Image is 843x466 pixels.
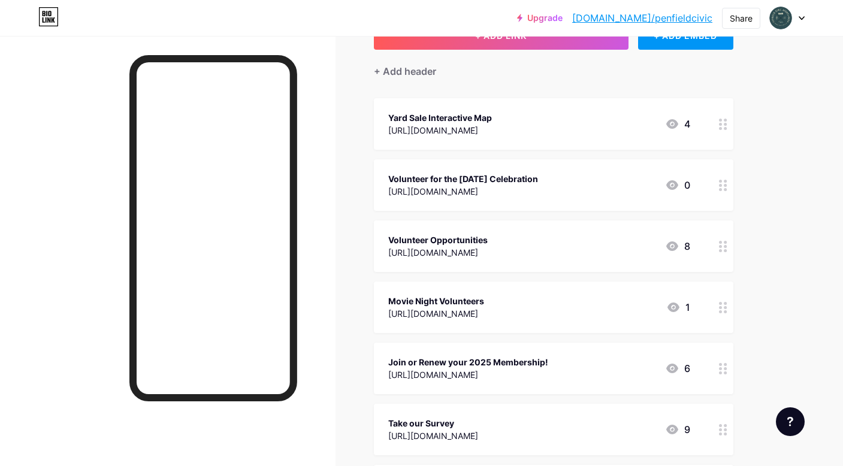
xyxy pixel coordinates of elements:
[388,307,484,320] div: [URL][DOMAIN_NAME]
[730,12,753,25] div: Share
[665,422,690,437] div: 9
[769,7,792,29] img: penfieldcivic
[666,300,690,314] div: 1
[388,173,538,185] div: Volunteer for the [DATE] Celebration
[388,417,478,429] div: Take our Survey
[517,13,563,23] a: Upgrade
[388,234,488,246] div: Volunteer Opportunities
[388,111,492,124] div: Yard Sale Interactive Map
[388,124,492,137] div: [URL][DOMAIN_NAME]
[388,185,538,198] div: [URL][DOMAIN_NAME]
[388,246,488,259] div: [URL][DOMAIN_NAME]
[388,368,548,381] div: [URL][DOMAIN_NAME]
[665,239,690,253] div: 8
[665,178,690,192] div: 0
[665,361,690,376] div: 6
[388,429,478,442] div: [URL][DOMAIN_NAME]
[572,11,712,25] a: [DOMAIN_NAME]/penfieldcivic
[388,356,548,368] div: Join or Renew your 2025 Membership!
[374,64,436,78] div: + Add header
[388,295,484,307] div: Movie Night Volunteers
[665,117,690,131] div: 4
